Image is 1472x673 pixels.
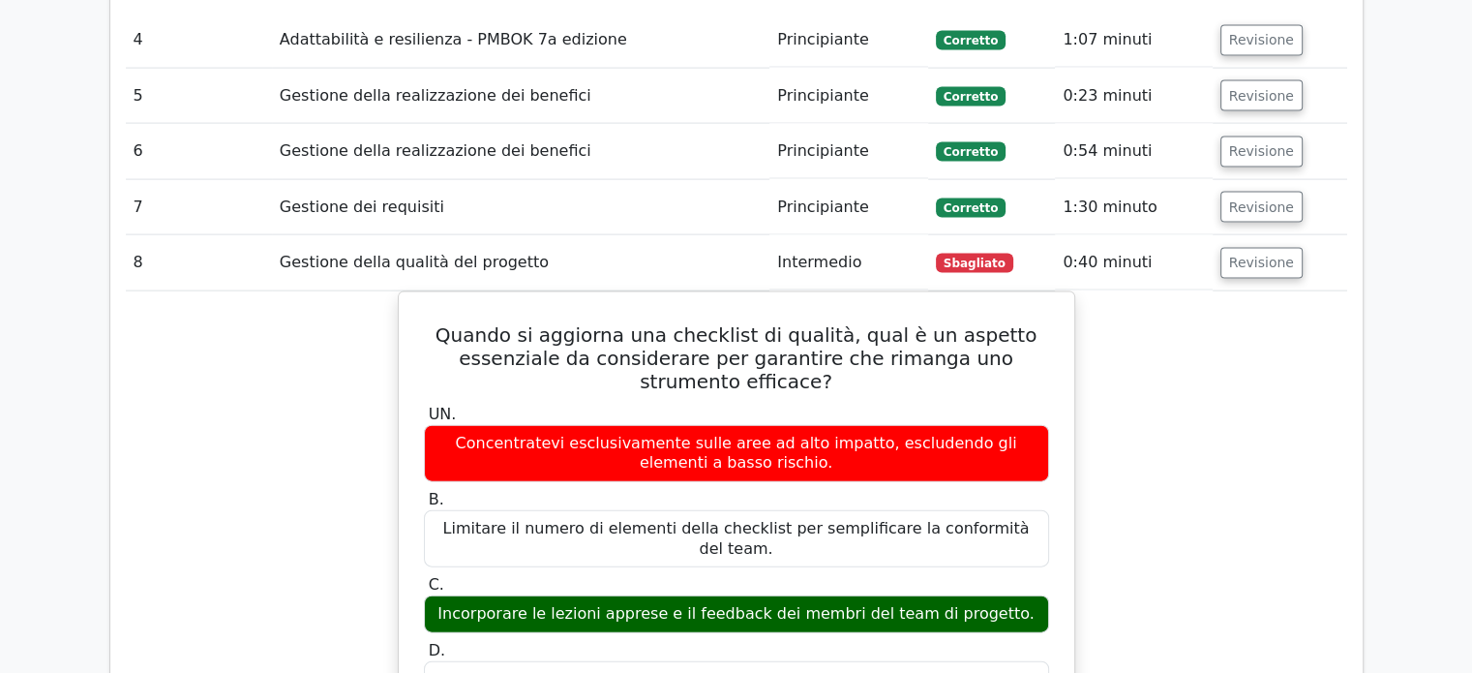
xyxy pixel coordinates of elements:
font: 1:07 minuti [1063,30,1152,48]
font: Gestione dei requisiti [280,198,444,216]
font: Corretto [944,34,999,47]
font: Revisione [1229,199,1294,215]
font: 0:54 minuti [1063,141,1152,160]
font: 6 [134,141,143,160]
button: Revisione [1220,80,1303,111]
font: 0:40 minuti [1063,253,1152,271]
font: Corretto [944,145,999,159]
font: Principiante [777,30,868,48]
font: Revisione [1229,88,1294,104]
font: Concentratevi esclusivamente sulle aree ad alto impatto, escludendo gli elementi a basso rischio. [456,434,1017,473]
font: Revisione [1229,33,1294,48]
font: Corretto [944,90,999,104]
font: 0:23 minuti [1063,86,1152,105]
font: Gestione della qualità del progetto [280,253,549,271]
font: Sbagliato [944,257,1006,270]
font: B. [429,490,444,508]
font: Principiante [777,141,868,160]
font: 7 [134,198,143,216]
font: Intermedio [777,253,861,271]
font: UN. [429,405,457,423]
font: C. [429,575,444,594]
font: Revisione [1229,144,1294,160]
font: 4 [134,30,143,48]
font: Corretto [944,201,999,215]
font: 5 [134,86,143,105]
font: Incorporare le lezioni apprese e il feedback dei membri del team di progetto. [437,604,1034,623]
font: D. [429,641,445,659]
font: Quando si aggiorna una checklist di qualità, qual è un aspetto essenziale da considerare per gara... [436,323,1037,393]
button: Revisione [1220,248,1303,279]
font: Adattabilità e resilienza - PMBOK 7a edizione [280,30,627,48]
font: Gestione della realizzazione dei benefici [280,86,591,105]
font: Principiante [777,198,868,216]
font: 8 [134,253,143,271]
font: Principiante [777,86,868,105]
button: Revisione [1220,192,1303,223]
button: Revisione [1220,25,1303,56]
font: Limitare il numero di elementi della checklist per semplificare la conformità del team. [442,519,1029,558]
font: 1:30 minuto [1063,198,1157,216]
font: Gestione della realizzazione dei benefici [280,141,591,160]
button: Revisione [1220,137,1303,168]
font: Revisione [1229,256,1294,271]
